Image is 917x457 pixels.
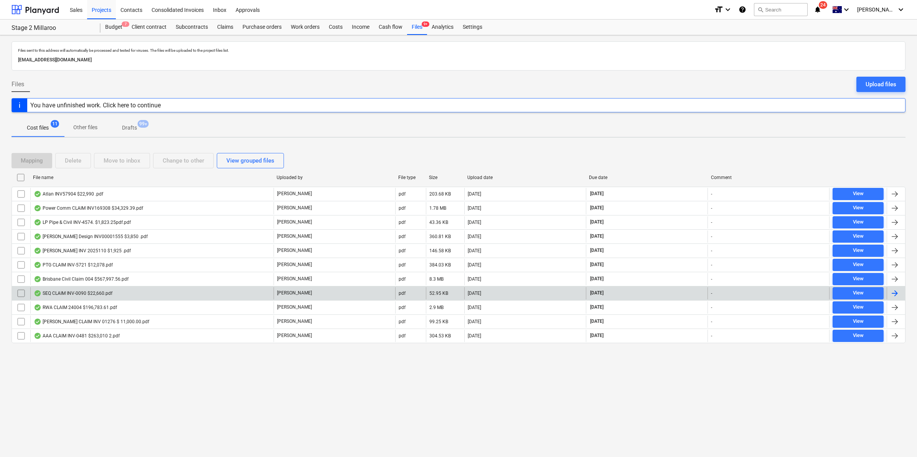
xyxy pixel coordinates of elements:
[34,319,41,325] div: OCR finished
[833,230,884,243] button: View
[589,290,604,296] span: [DATE]
[814,5,821,14] i: notifications
[833,301,884,314] button: View
[458,20,487,35] div: Settings
[833,259,884,271] button: View
[711,220,712,225] div: -
[468,276,481,282] div: [DATE]
[589,304,604,311] span: [DATE]
[468,248,481,253] div: [DATE]
[589,332,604,339] span: [DATE]
[34,219,41,225] div: OCR finished
[101,20,127,35] div: Budget
[866,79,896,89] div: Upload files
[853,218,864,227] div: View
[739,5,746,14] i: Knowledge base
[399,305,406,310] div: pdf
[12,24,91,32] div: Stage 2 Millaroo
[286,20,324,35] a: Work orders
[399,191,406,197] div: pdf
[399,262,406,268] div: pdf
[34,233,41,240] div: OCR finished
[853,232,864,241] div: View
[711,291,712,296] div: -
[422,21,429,27] span: 9+
[754,3,808,16] button: Search
[833,273,884,285] button: View
[217,153,284,168] button: View grouped files
[427,20,458,35] a: Analytics
[714,5,723,14] i: format_size
[468,205,481,211] div: [DATE]
[277,332,312,339] p: [PERSON_NAME]
[468,291,481,296] div: [DATE]
[842,5,851,14] i: keyboard_arrow_down
[34,191,41,197] div: OCR finished
[399,291,406,296] div: pdf
[853,289,864,298] div: View
[277,261,312,268] p: [PERSON_NAME]
[589,219,604,225] span: [DATE]
[429,319,448,324] div: 99.25 KB
[853,246,864,255] div: View
[277,191,312,197] p: [PERSON_NAME]
[122,124,137,132] p: Drafts
[34,304,41,311] div: OCR finished
[711,305,712,310] div: -
[34,262,41,268] div: OCR finished
[51,120,59,128] span: 11
[399,319,406,324] div: pdf
[34,262,113,268] div: PTG CLAIM INV-5721 $12,078.pdf
[468,220,481,225] div: [DATE]
[34,219,131,225] div: LP Pipe & Civil INV-4574. $1,823.25pdf.pdf
[857,7,896,13] span: [PERSON_NAME]
[399,333,406,339] div: pdf
[374,20,407,35] div: Cash flow
[589,191,604,197] span: [DATE]
[122,21,129,27] span: 7
[238,20,286,35] a: Purchase orders
[34,205,143,211] div: Power Comm CLAIM INV169308 $34,329.39.pdf
[711,262,712,268] div: -
[468,262,481,268] div: [DATE]
[324,20,347,35] a: Costs
[833,287,884,299] button: View
[853,317,864,326] div: View
[347,20,374,35] a: Income
[138,120,149,128] span: 99+
[277,276,312,282] p: [PERSON_NAME]
[171,20,213,35] a: Subcontracts
[589,276,604,282] span: [DATE]
[468,333,481,339] div: [DATE]
[27,124,49,132] p: Cost files
[34,205,41,211] div: OCR finished
[723,5,732,14] i: keyboard_arrow_down
[468,234,481,239] div: [DATE]
[833,330,884,342] button: View
[853,331,864,340] div: View
[819,1,827,9] span: 24
[34,290,41,296] div: OCR finished
[589,233,604,240] span: [DATE]
[429,248,451,253] div: 146.58 KB
[429,175,461,180] div: Size
[277,290,312,296] p: [PERSON_NAME]
[399,276,406,282] div: pdf
[34,276,41,282] div: OCR finished
[429,220,448,225] div: 43.36 KB
[853,275,864,283] div: View
[277,304,312,311] p: [PERSON_NAME]
[127,20,171,35] a: Client contract
[833,216,884,228] button: View
[853,189,864,198] div: View
[213,20,238,35] a: Claims
[429,276,444,282] div: 8.3 MB
[73,123,97,132] p: Other files
[589,247,604,254] span: [DATE]
[34,333,41,339] div: OCR finished
[468,305,481,310] div: [DATE]
[429,262,451,268] div: 384.03 KB
[399,248,406,253] div: pdf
